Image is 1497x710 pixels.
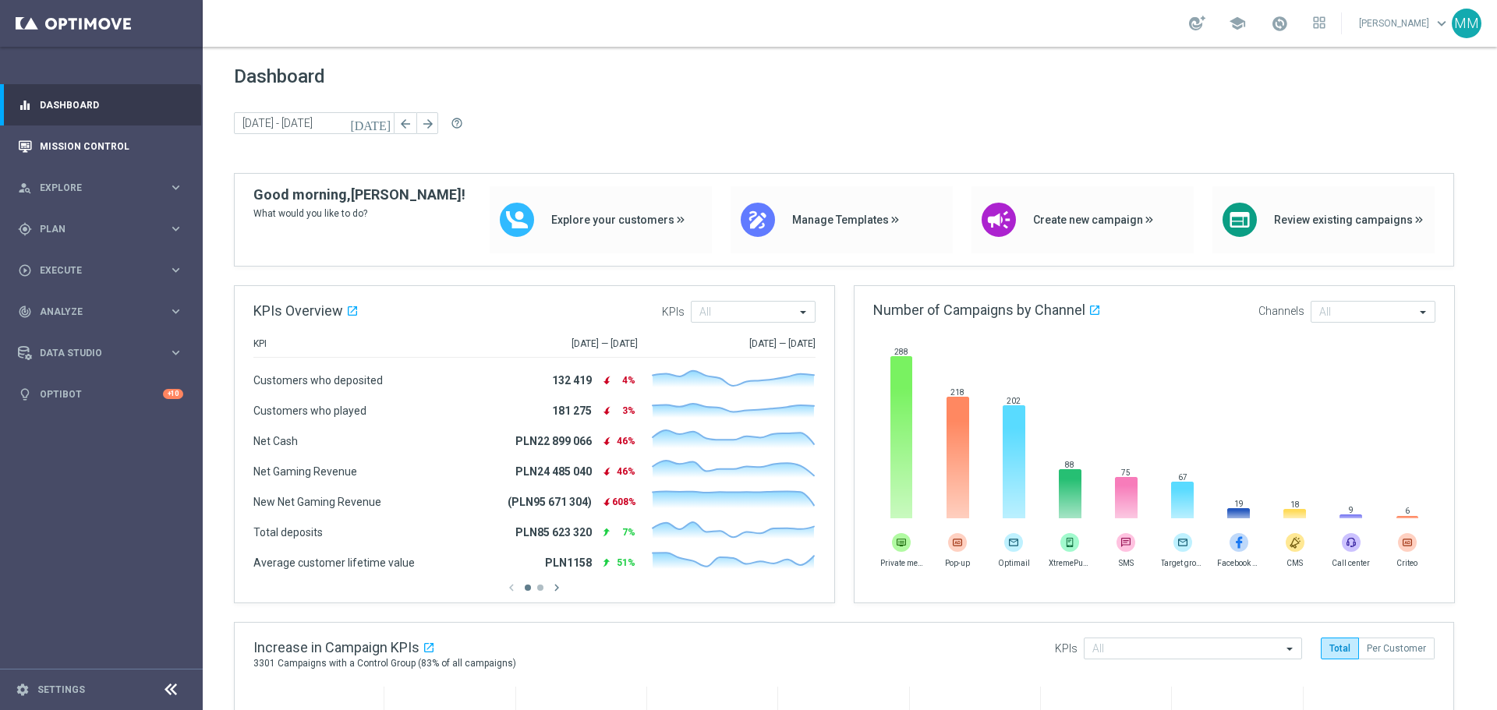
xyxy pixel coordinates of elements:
i: play_circle_outline [18,263,32,277]
button: play_circle_outline Execute keyboard_arrow_right [17,264,184,277]
i: track_changes [18,305,32,319]
button: lightbulb Optibot +10 [17,388,184,401]
div: Execute [18,263,168,277]
a: Dashboard [40,84,183,125]
i: keyboard_arrow_right [168,345,183,360]
a: Mission Control [40,125,183,167]
i: gps_fixed [18,222,32,236]
i: settings [16,683,30,697]
span: Plan [40,224,168,234]
div: Dashboard [18,84,183,125]
span: keyboard_arrow_down [1433,15,1450,32]
div: Mission Control [18,125,183,167]
button: equalizer Dashboard [17,99,184,111]
button: person_search Explore keyboard_arrow_right [17,182,184,194]
div: MM [1452,9,1481,38]
span: Analyze [40,307,168,316]
span: Execute [40,266,168,275]
button: Data Studio keyboard_arrow_right [17,347,184,359]
a: [PERSON_NAME]keyboard_arrow_down [1357,12,1452,35]
i: equalizer [18,98,32,112]
div: +10 [163,389,183,399]
span: Data Studio [40,348,168,358]
div: Explore [18,181,168,195]
div: Plan [18,222,168,236]
div: Analyze [18,305,168,319]
span: school [1229,15,1246,32]
span: Explore [40,183,168,193]
button: gps_fixed Plan keyboard_arrow_right [17,223,184,235]
i: keyboard_arrow_right [168,304,183,319]
i: keyboard_arrow_right [168,221,183,236]
button: Mission Control [17,140,184,153]
a: Optibot [40,373,163,415]
i: keyboard_arrow_right [168,180,183,195]
i: keyboard_arrow_right [168,263,183,277]
div: Data Studio [18,346,168,360]
div: Optibot [18,373,183,415]
i: person_search [18,181,32,195]
button: track_changes Analyze keyboard_arrow_right [17,306,184,318]
a: Settings [37,685,85,694]
i: lightbulb [18,387,32,401]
